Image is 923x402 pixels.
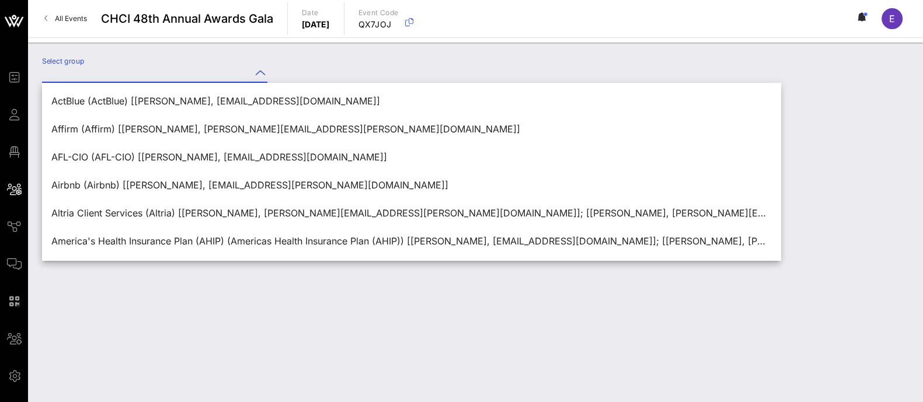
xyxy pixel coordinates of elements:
p: [DATE] [302,19,330,30]
div: ActBlue (ActBlue) [[PERSON_NAME], [EMAIL_ADDRESS][DOMAIN_NAME]] [51,96,771,107]
div: America's Health Insurance Plan (AHIP) (Americas Health Insurance Plan (AHIP)) [[PERSON_NAME], [E... [51,236,771,247]
span: All Events [55,14,87,23]
a: All Events [37,9,94,28]
div: Affirm (Affirm) [[PERSON_NAME], [PERSON_NAME][EMAIL_ADDRESS][PERSON_NAME][DOMAIN_NAME]] [51,124,771,135]
p: QX7JOJ [358,19,399,30]
span: E [889,13,895,25]
label: Select group [42,57,84,65]
p: Date [302,7,330,19]
span: CHCI 48th Annual Awards Gala [101,10,273,27]
div: Altria Client Services (Altria) [[PERSON_NAME], [PERSON_NAME][EMAIL_ADDRESS][PERSON_NAME][DOMAIN_... [51,208,771,219]
div: AFL-CIO (AFL-CIO) [[PERSON_NAME], [EMAIL_ADDRESS][DOMAIN_NAME]] [51,152,771,163]
div: Airbnb (Airbnb) [[PERSON_NAME], [EMAIL_ADDRESS][PERSON_NAME][DOMAIN_NAME]] [51,180,771,191]
div: E [882,8,903,29]
p: Event Code [358,7,399,19]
